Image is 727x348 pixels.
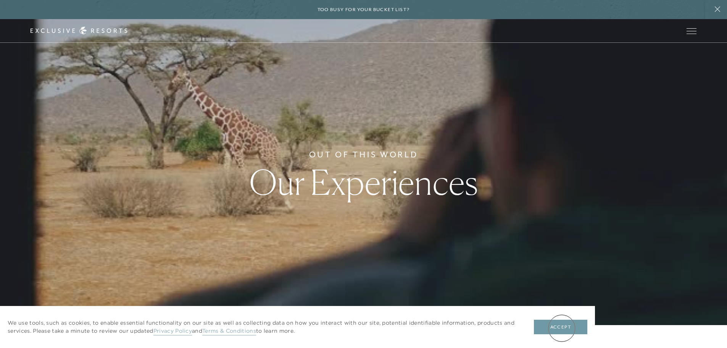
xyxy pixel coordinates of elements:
a: Privacy Policy [153,327,192,335]
h6: Out Of This World [309,149,418,161]
p: We use tools, such as cookies, to enable essential functionality on our site as well as collectin... [8,319,519,335]
button: Open navigation [687,28,696,34]
h6: Too busy for your bucket list? [318,6,410,13]
a: Terms & Conditions [202,327,256,335]
button: Accept [534,320,587,334]
h1: Our Experiences [249,165,478,199]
